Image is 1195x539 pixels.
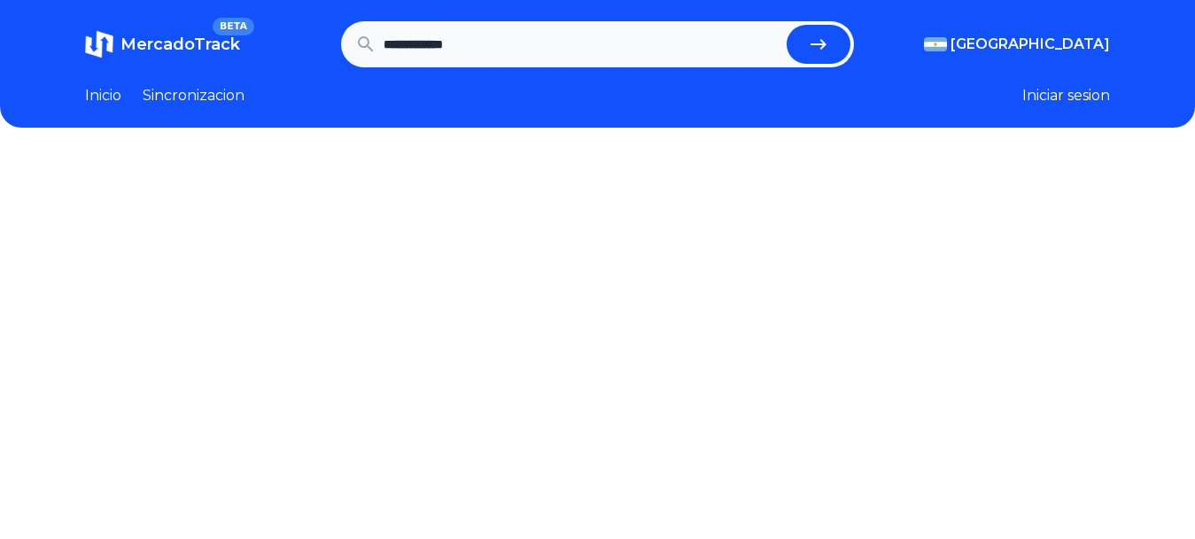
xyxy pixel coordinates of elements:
a: Inicio [85,85,121,106]
span: BETA [213,18,254,35]
span: [GEOGRAPHIC_DATA] [951,34,1110,55]
a: Sincronizacion [143,85,244,106]
button: [GEOGRAPHIC_DATA] [924,34,1110,55]
a: MercadoTrackBETA [85,30,240,59]
img: Argentina [924,37,947,51]
button: Iniciar sesion [1022,85,1110,106]
span: MercadoTrack [120,35,240,54]
img: MercadoTrack [85,30,113,59]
